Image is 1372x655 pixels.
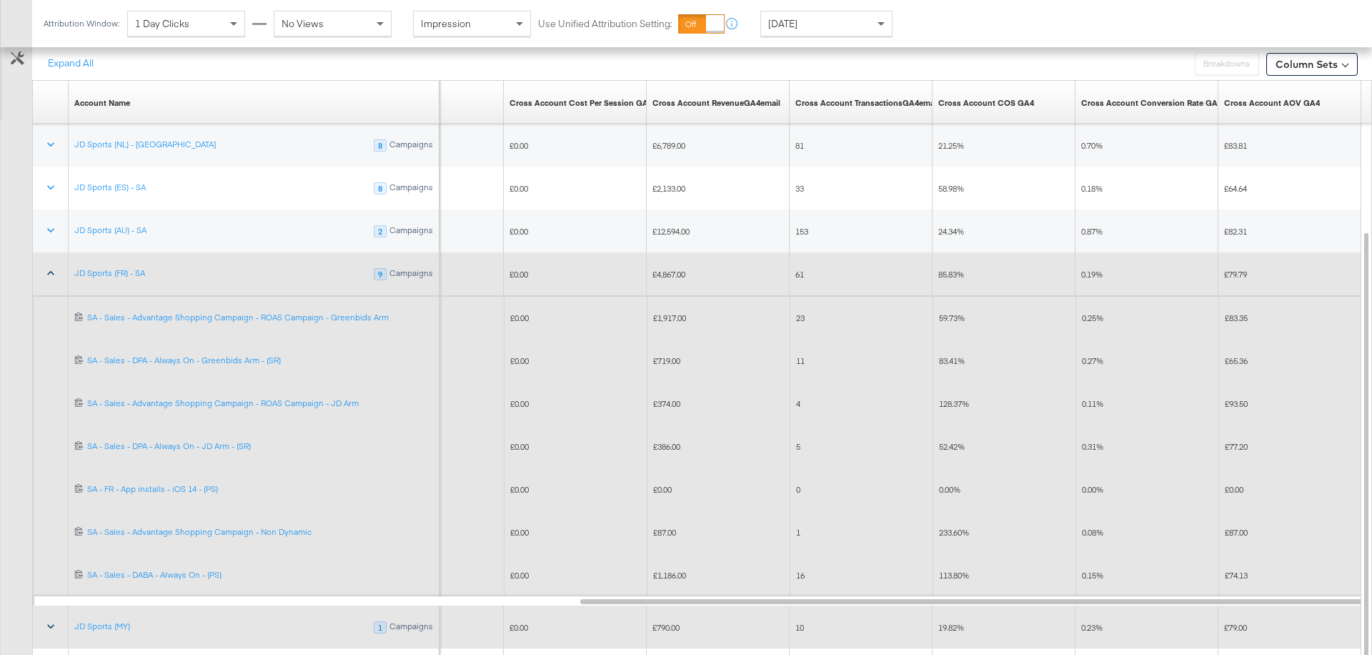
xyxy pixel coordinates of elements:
[939,355,965,366] span: 83.41%
[1224,622,1247,633] span: £79.00
[796,527,800,538] span: 1
[510,441,529,452] span: £0.00
[938,97,1034,109] a: Cross Account COS GA4
[510,527,529,538] span: £0.00
[509,622,528,633] span: £0.00
[87,569,434,581] a: SA - Sales - DABA - Always On - (PS)
[510,355,529,366] span: £0.00
[1224,226,1247,237] span: £82.31
[74,97,130,109] div: Account Name
[1082,398,1103,409] span: 0.11%
[74,225,146,236] a: JD Sports (AU) - SA
[74,182,146,193] a: JD Sports (ES) - SA
[653,312,686,323] span: £1,917.00
[510,484,529,495] span: £0.00
[87,355,434,367] a: SA - Sales - DPA - Always On - Greenbids Arm - (SR)
[938,183,964,194] span: 58.98%
[510,312,529,323] span: £0.00
[938,140,964,151] span: 21.25%
[389,621,434,634] div: Campaigns
[1081,622,1103,633] span: 0.23%
[1224,183,1247,194] span: £64.64
[795,97,939,109] div: Cross Account TransactionsGA4email
[74,267,145,279] a: JD Sports (FR) - SA
[939,527,969,538] span: 233.60%
[87,440,434,453] a: SA - Sales - DPA - Always On - JD Arm - (SR)
[1081,226,1103,237] span: 0.87%
[939,570,969,581] span: 113.80%
[1082,312,1103,323] span: 0.25%
[652,622,680,633] span: £790.00
[1082,355,1103,366] span: 0.27%
[389,268,434,281] div: Campaigns
[796,312,805,323] span: 23
[795,226,808,237] span: 153
[1081,269,1103,280] span: 0.19%
[374,182,387,195] div: 8
[510,570,529,581] span: £0.00
[1225,484,1243,495] span: £0.00
[652,226,690,237] span: £12,594.00
[509,226,528,237] span: £0.00
[1224,97,1320,109] a: Cross Account AOV GA4
[87,526,434,538] a: SA - Sales - Advantage Shopping Campaign - Non Dynamic
[795,97,939,109] a: Describe this metric
[1225,441,1248,452] span: £77.20
[653,441,680,452] span: £386.00
[509,183,528,194] span: £0.00
[796,398,800,409] span: 4
[1082,441,1103,452] span: 0.31%
[795,140,804,151] span: 81
[374,139,387,152] div: 8
[938,269,964,280] span: 85.83%
[1225,527,1248,538] span: £87.00
[74,97,130,109] a: Your ad account name
[653,398,680,409] span: £374.00
[87,398,434,410] a: SA - Sales - Advantage Shopping Campaign - ROAS Campaign - JD Arm
[374,621,387,634] div: 1
[1224,140,1247,151] span: £83.81
[1081,183,1103,194] span: 0.18%
[374,225,387,238] div: 2
[87,312,434,324] a: SA - Sales - Advantage Shopping Campaign - ROAS Campaign - Greenbids Arm
[509,97,652,109] a: Cross Account Cost Per Session GA4
[1225,312,1248,323] span: £83.35
[652,97,780,109] a: Describe this metric
[939,441,965,452] span: 52.42%
[938,226,964,237] span: 24.34%
[282,17,324,30] span: No Views
[74,139,216,150] a: JD Sports (NL) - [GEOGRAPHIC_DATA]
[796,484,800,495] span: 0
[652,183,685,194] span: £2,133.00
[795,622,804,633] span: 10
[374,268,387,281] div: 9
[1224,269,1247,280] span: £79.79
[1266,53,1358,76] button: Column Sets
[795,183,804,194] span: 33
[389,139,434,152] div: Campaigns
[1082,570,1103,581] span: 0.15%
[421,17,471,30] span: Impression
[74,621,130,632] a: JD Sports (MY)
[652,140,685,151] span: £6,789.00
[389,182,434,195] div: Campaigns
[652,269,685,280] span: £4,867.00
[1081,140,1103,151] span: 0.70%
[1082,527,1103,538] span: 0.08%
[653,570,686,581] span: £1,186.00
[538,17,672,31] label: Use Unified Attribution Setting:
[652,97,780,109] div: Cross Account RevenueGA4email
[38,51,104,77] button: Expand All
[653,355,680,366] span: £719.00
[1081,97,1222,109] div: Cross Account Conversion Rate GA4
[796,570,805,581] span: 16
[510,398,529,409] span: £0.00
[939,398,969,409] span: 128.37%
[1082,484,1103,495] span: 0.00%
[135,17,189,30] span: 1 Day Clicks
[389,225,434,238] div: Campaigns
[509,269,528,280] span: £0.00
